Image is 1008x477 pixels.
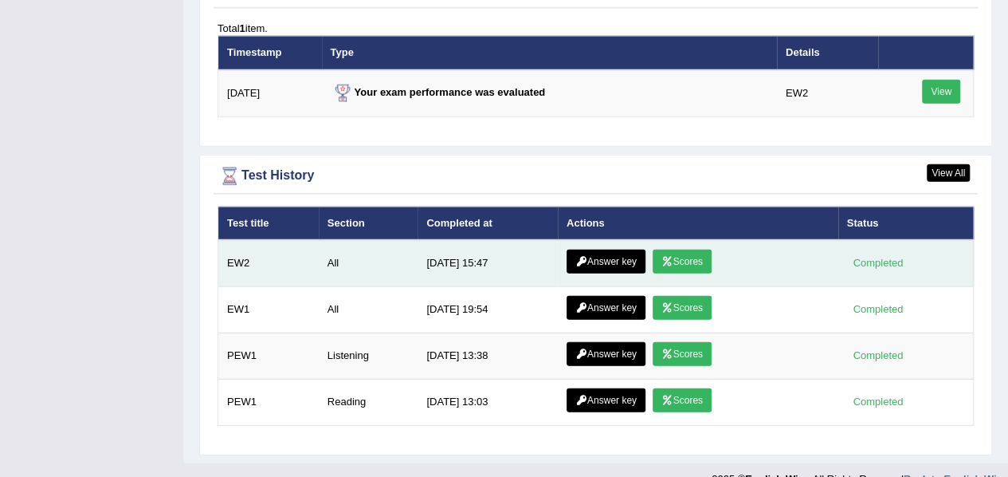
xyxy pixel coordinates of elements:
th: Section [319,207,418,240]
a: Scores [653,342,712,366]
a: View All [927,164,970,182]
a: Scores [653,388,712,412]
a: Answer key [567,296,645,320]
div: Test History [218,164,974,188]
a: Answer key [567,388,645,412]
td: [DATE] [218,70,322,117]
td: PEW1 [218,333,319,380]
td: [DATE] 13:38 [418,333,558,380]
th: Details [777,36,878,69]
div: Completed [847,394,909,411]
div: Completed [847,255,909,272]
td: PEW1 [218,380,319,426]
th: Actions [558,207,838,240]
td: EW2 [777,70,878,117]
div: Completed [847,348,909,365]
th: Timestamp [218,36,322,69]
td: [DATE] 13:03 [418,380,558,426]
td: EW2 [218,240,319,287]
a: Scores [653,296,712,320]
td: All [319,287,418,333]
b: 1 [239,22,245,34]
td: [DATE] 19:54 [418,287,558,333]
td: Reading [319,380,418,426]
th: Test title [218,207,319,240]
a: Answer key [567,342,645,366]
th: Type [322,36,777,69]
th: Completed at [418,207,558,240]
div: Total item. [218,21,974,36]
a: Answer key [567,250,645,274]
td: All [319,240,418,287]
td: [DATE] 15:47 [418,240,558,287]
div: Completed [847,302,909,318]
strong: Your exam performance was evaluated [331,86,546,98]
a: View [922,80,960,104]
a: Scores [653,250,712,274]
td: EW1 [218,287,319,333]
th: Status [838,207,974,240]
td: Listening [319,333,418,380]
